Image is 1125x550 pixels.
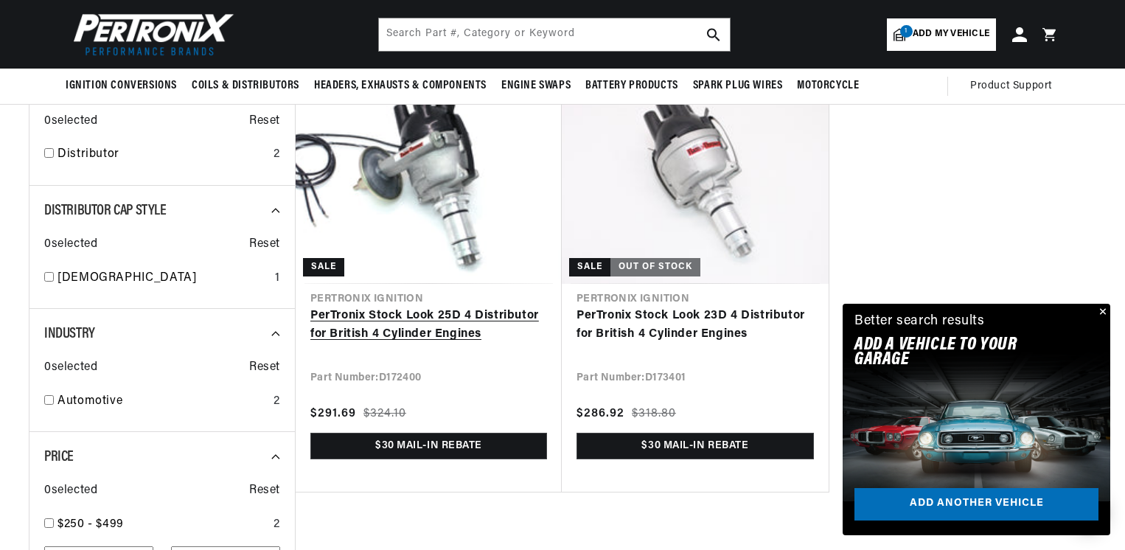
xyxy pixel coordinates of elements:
a: PerTronix Stock Look 25D 4 Distributor for British 4 Cylinder Engines [310,307,547,344]
span: Motorcycle [797,78,859,94]
summary: Product Support [970,69,1059,104]
div: 2 [274,392,280,411]
summary: Ignition Conversions [66,69,184,103]
a: 1Add my vehicle [887,18,996,51]
span: Engine Swaps [501,78,571,94]
summary: Headers, Exhausts & Components [307,69,494,103]
span: 0 selected [44,112,97,131]
span: Add my vehicle [913,27,989,41]
span: 0 selected [44,358,97,377]
summary: Coils & Distributors [184,69,307,103]
summary: Engine Swaps [494,69,578,103]
span: Spark Plug Wires [693,78,783,94]
a: Automotive [58,392,268,411]
img: Pertronix [66,9,235,60]
span: $250 - $499 [58,518,124,530]
span: Ignition Conversions [66,78,177,94]
div: 2 [274,145,280,164]
span: Headers, Exhausts & Components [314,78,487,94]
span: Reset [249,358,280,377]
span: Reset [249,481,280,501]
input: Search Part #, Category or Keyword [379,18,730,51]
span: Product Support [970,78,1052,94]
a: Distributor [58,145,268,164]
summary: Spark Plug Wires [686,69,790,103]
span: Distributor Cap Style [44,203,167,218]
span: Industry [44,327,95,341]
div: 1 [275,269,280,288]
button: search button [697,18,730,51]
span: 1 [900,25,913,38]
h2: Add A VEHICLE to your garage [854,338,1062,368]
span: Price [44,450,74,464]
span: 0 selected [44,481,97,501]
a: Add another vehicle [854,488,1098,521]
button: Close [1093,304,1110,321]
span: Coils & Distributors [192,78,299,94]
a: PerTronix Stock Look 23D 4 Distributor for British 4 Cylinder Engines [577,307,814,344]
span: Battery Products [585,78,678,94]
span: 0 selected [44,235,97,254]
span: Reset [249,235,280,254]
span: Reset [249,112,280,131]
a: [DEMOGRAPHIC_DATA] [58,269,269,288]
div: 2 [274,515,280,535]
summary: Battery Products [578,69,686,103]
summary: Motorcycle [790,69,866,103]
div: Better search results [854,311,985,333]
